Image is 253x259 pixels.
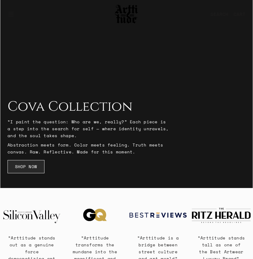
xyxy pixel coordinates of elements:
a: SHOP NOW [8,160,44,173]
div: CART [233,11,245,18]
p: Abstraction meets form. Color meets feeling. Truth meets canvas. Raw. Reflective. Made for this m... [8,141,170,155]
img: Arttitude [114,4,139,24]
h2: Cova Collection [8,99,170,115]
a: SEARCH [206,8,229,20]
p: “I paint the question: Who are we, really?” Each piece is a step into the search for self — where... [8,118,170,139]
a: Open cart [229,8,245,20]
button: Open navigation [8,7,18,21]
